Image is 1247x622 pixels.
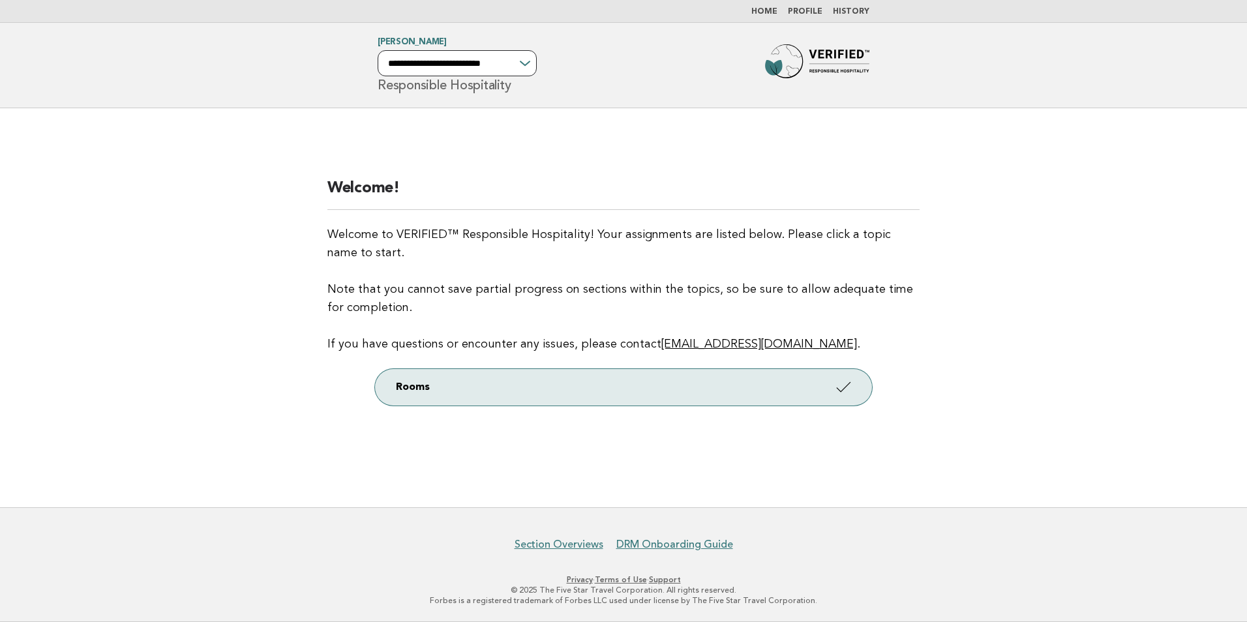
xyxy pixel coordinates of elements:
[661,338,857,350] a: [EMAIL_ADDRESS][DOMAIN_NAME]
[224,574,1023,585] p: · ·
[224,585,1023,595] p: © 2025 The Five Star Travel Corporation. All rights reserved.
[378,38,537,92] h1: Responsible Hospitality
[375,369,872,406] a: Rooms
[765,44,869,86] img: Forbes Travel Guide
[751,8,777,16] a: Home
[378,38,447,46] a: [PERSON_NAME]
[788,8,822,16] a: Profile
[327,178,920,210] h2: Welcome!
[649,575,681,584] a: Support
[515,538,603,551] a: Section Overviews
[327,226,920,353] p: Welcome to VERIFIED™ Responsible Hospitality! Your assignments are listed below. Please click a t...
[224,595,1023,606] p: Forbes is a registered trademark of Forbes LLC used under license by The Five Star Travel Corpora...
[616,538,733,551] a: DRM Onboarding Guide
[567,575,593,584] a: Privacy
[595,575,647,584] a: Terms of Use
[833,8,869,16] a: History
